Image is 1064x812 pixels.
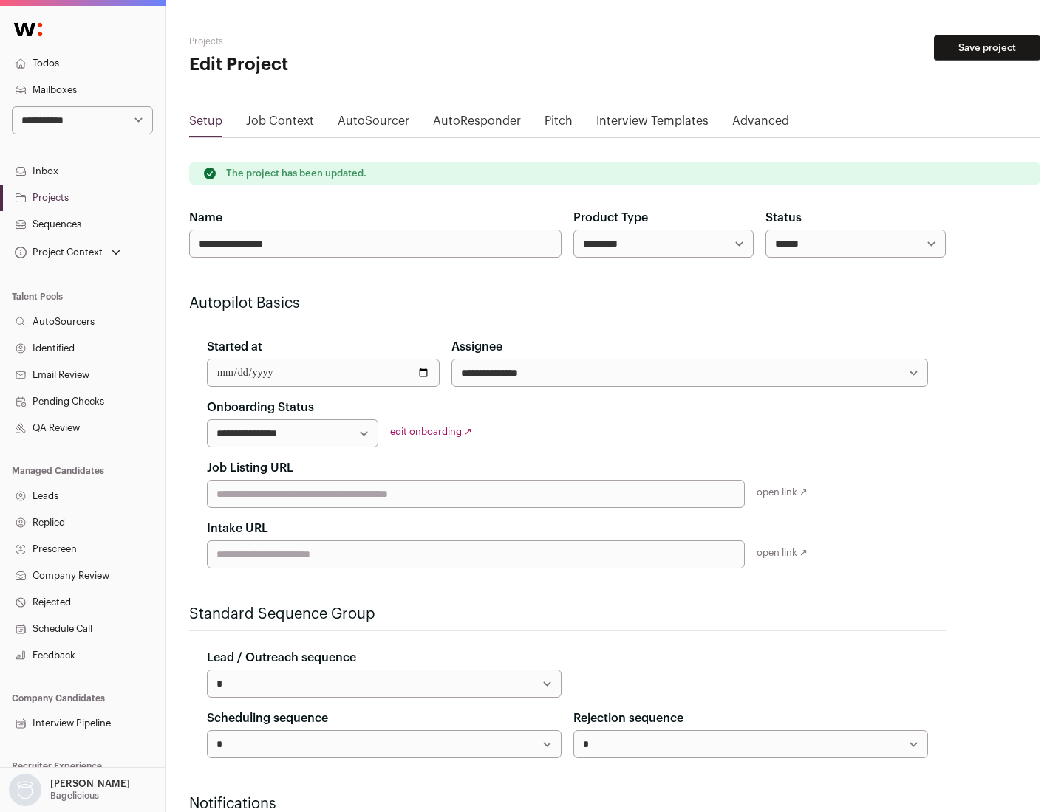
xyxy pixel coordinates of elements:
label: Started at [207,338,262,356]
label: Assignee [451,338,502,356]
label: Product Type [573,209,648,227]
a: edit onboarding ↗ [390,427,472,436]
a: Advanced [732,112,789,136]
label: Lead / Outreach sequence [207,649,356,667]
a: AutoSourcer [338,112,409,136]
h2: Projects [189,35,473,47]
a: Setup [189,112,222,136]
a: Interview Templates [596,112,709,136]
h1: Edit Project [189,53,473,77]
label: Name [189,209,222,227]
label: Status [765,209,802,227]
p: Bagelicious [50,790,99,802]
button: Open dropdown [12,242,123,263]
label: Intake URL [207,520,268,537]
label: Rejection sequence [573,709,683,727]
p: The project has been updated. [226,168,366,179]
img: Wellfound [6,15,50,44]
button: Save project [934,35,1040,61]
a: AutoResponder [433,112,521,136]
label: Scheduling sequence [207,709,328,727]
img: nopic.png [9,774,41,806]
a: Job Context [246,112,314,136]
a: Pitch [545,112,573,136]
label: Onboarding Status [207,399,314,416]
p: [PERSON_NAME] [50,778,130,790]
button: Open dropdown [6,774,133,806]
label: Job Listing URL [207,459,293,477]
h2: Autopilot Basics [189,293,946,314]
h2: Standard Sequence Group [189,604,946,625]
div: Project Context [12,247,103,258]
